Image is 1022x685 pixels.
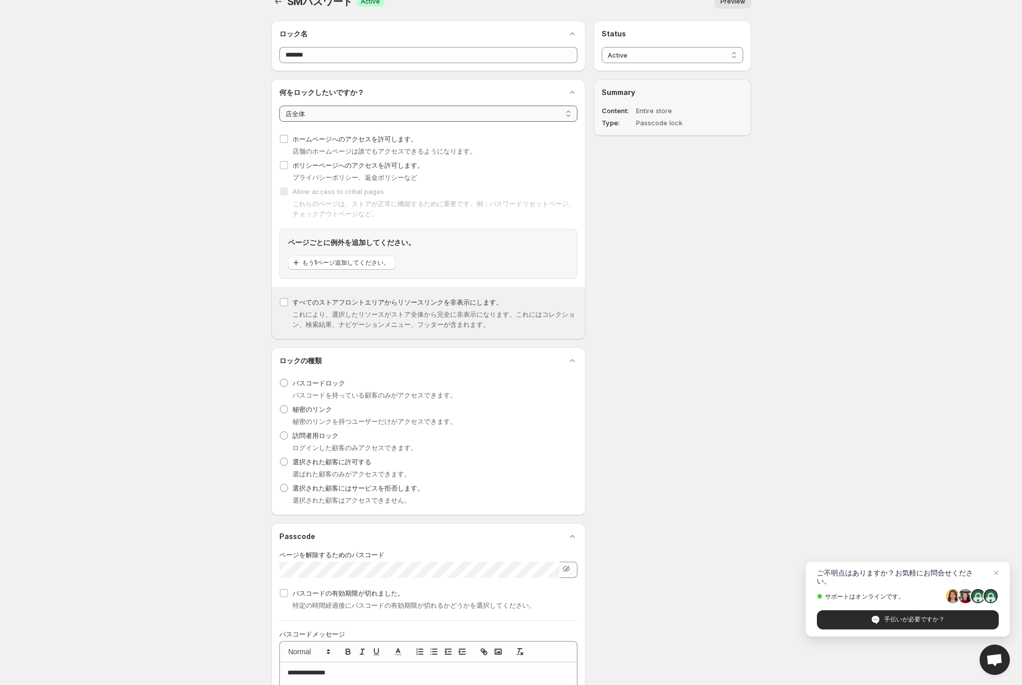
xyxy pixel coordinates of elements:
[817,610,999,629] span: 手伝いが必要ですか？
[293,200,575,218] span: これらのページは、ストアが正常に機能するために重要です。例：パスワードリセットページ、チェックアウトページなど。
[279,356,322,366] h2: ロックの種類
[293,405,332,413] span: 秘密のリンク
[279,551,384,559] span: ページを解除するためのパスコード
[636,118,714,128] dd: Passcode lock
[293,496,411,504] span: 選択された顧客はアクセスできません。
[293,589,404,597] span: パスコードの有効期限が切れました。
[279,87,364,97] h2: 何をロックしたいですか？
[293,431,338,439] span: 訪問者用ロック
[602,118,634,128] dt: Type:
[279,629,578,639] p: パスコードメッセージ
[293,379,345,387] span: パスコードロック
[293,135,417,143] span: ホームページへのアクセスを許可します。
[602,29,743,39] h2: Status
[817,593,942,600] span: サポートはオンラインです。
[293,458,371,466] span: 選択された顧客に許可する
[279,531,315,542] h2: Passcode
[293,470,411,478] span: 選ばれた顧客のみがアクセスできます。
[293,444,417,452] span: ログインした顧客のみアクセスできます。
[293,310,575,328] span: これにより、選択したリソースがストア全体から完全に非表示になります。これにはコレクション、検索結果、ナビゲーションメニュー、フッターが含まれます。
[293,391,457,399] span: パスコードを持っている顧客のみがアクセスできます。
[293,298,503,306] span: すべてのストアフロントエリアからリソースリンクを非表示にします。
[293,601,536,609] span: 特定の時間経過後にパスコードの有効期限が切れるかどうかを選択してください。
[293,417,457,425] span: 秘密のリンクを持つユーザーだけがアクセスできます。
[288,237,569,248] h2: ページごとに例外を追加してください。
[288,256,396,270] button: もう1ページ追加してください。
[636,106,714,116] dd: Entire store
[602,106,634,116] dt: Content:
[293,484,424,492] span: 選択された顧客にはサービスを拒否します。
[302,259,390,267] span: もう1ページ追加してください。
[980,645,1010,675] a: Open chat
[817,569,999,585] span: ご不明点はありますか？お気軽にお問合せください。
[602,87,743,97] h2: Summary
[884,615,945,624] span: 手伝いが必要ですか？
[279,29,308,39] h2: ロック名
[293,187,384,195] span: Allow access to critial pages
[293,161,424,169] span: ポリシーページへのアクセスを許可します。
[293,173,417,181] span: プライバシーポリシー、返金ポリシーなど
[293,147,476,155] span: 店舗のホームページは誰でもアクセスできるようになります。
